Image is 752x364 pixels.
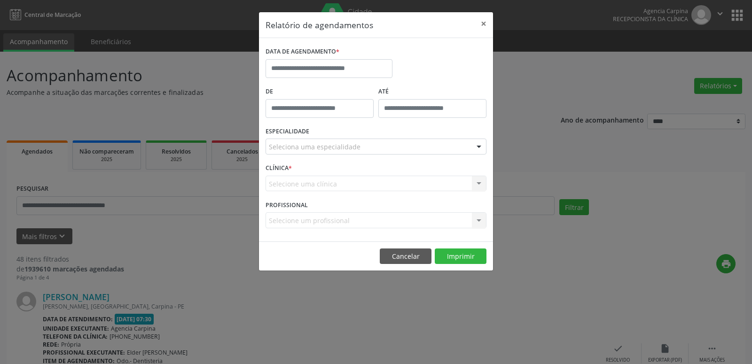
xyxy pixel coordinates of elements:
[266,124,309,139] label: ESPECIALIDADE
[380,248,431,264] button: Cancelar
[266,85,374,99] label: De
[266,19,373,31] h5: Relatório de agendamentos
[266,45,339,59] label: DATA DE AGENDAMENTO
[474,12,493,35] button: Close
[435,248,486,264] button: Imprimir
[378,85,486,99] label: ATÉ
[266,198,308,212] label: PROFISSIONAL
[266,161,292,176] label: CLÍNICA
[269,142,360,152] span: Seleciona uma especialidade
